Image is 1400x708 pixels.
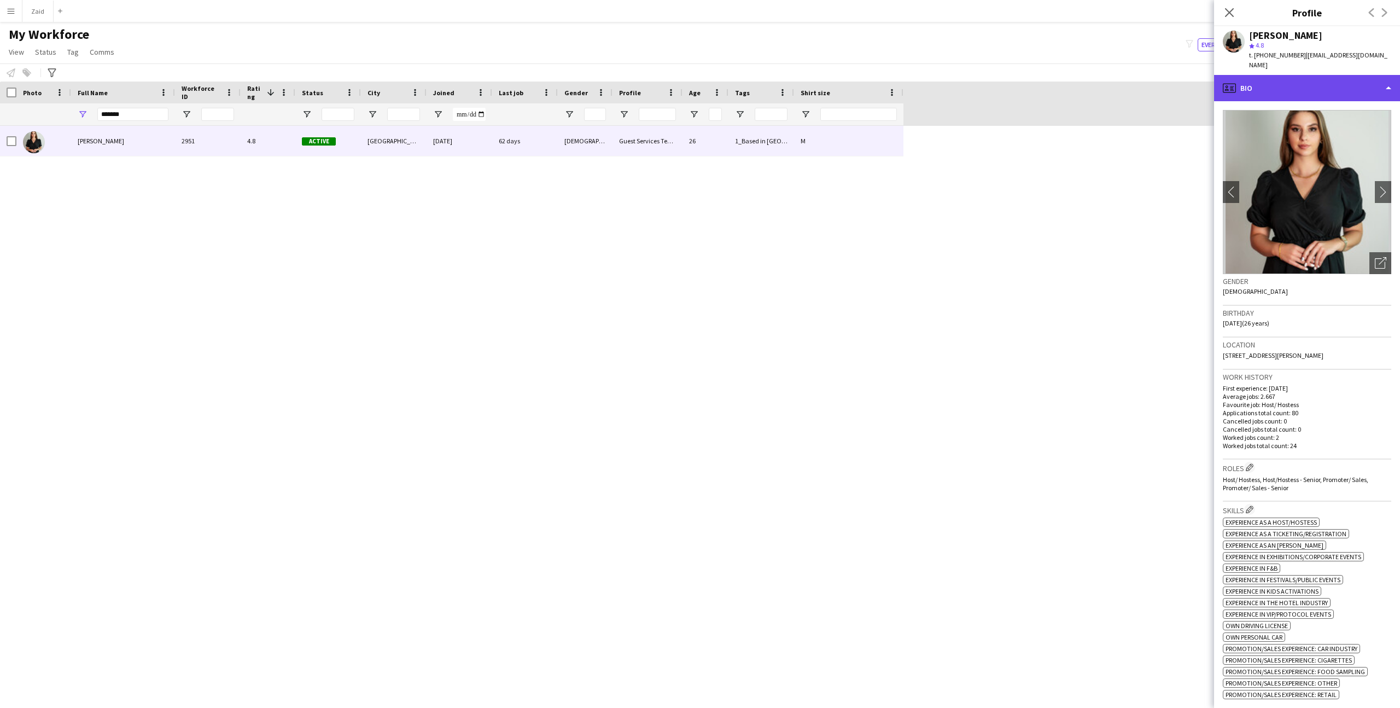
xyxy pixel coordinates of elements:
[9,47,24,57] span: View
[241,126,295,156] div: 4.8
[1223,433,1391,442] p: Worked jobs count: 2
[4,45,28,59] a: View
[735,89,750,97] span: Tags
[63,45,83,59] a: Tag
[1198,38,1256,51] button: Everyone12,847
[1226,656,1352,664] span: Promotion/Sales Experience: Cigarettes
[201,108,234,121] input: Workforce ID Filter Input
[1223,504,1391,515] h3: Skills
[709,108,722,121] input: Age Filter Input
[755,108,787,121] input: Tags Filter Input
[1369,252,1391,274] div: Open photos pop-in
[1214,5,1400,20] h3: Profile
[794,126,903,156] div: M
[1223,401,1391,409] p: Favourite job: Host/ Hostess
[302,89,323,97] span: Status
[1223,392,1391,401] p: Average jobs: 2.667
[689,109,699,119] button: Open Filter Menu
[97,108,168,121] input: Full Name Filter Input
[639,108,676,121] input: Profile Filter Input
[735,109,745,119] button: Open Filter Menu
[302,137,336,146] span: Active
[9,26,89,43] span: My Workforce
[689,89,701,97] span: Age
[728,126,794,156] div: 1_Based in [GEOGRAPHIC_DATA]/[GEOGRAPHIC_DATA]/[GEOGRAPHIC_DATA], 2_English Level = 3/3 Excellent...
[23,131,45,153] img: Daryna Ihnatenko
[1223,372,1391,382] h3: Work history
[1223,340,1391,350] h3: Location
[801,109,810,119] button: Open Filter Menu
[1223,462,1391,473] h3: Roles
[1226,576,1340,584] span: Experience in Festivals/Public Events
[1226,645,1357,653] span: Promotion/Sales Experience: Car Industry
[1226,541,1323,549] span: Experience as an [PERSON_NAME]
[247,84,262,101] span: Rating
[1223,442,1391,450] p: Worked jobs total count: 24
[820,108,897,121] input: Shirt size Filter Input
[22,1,54,22] button: Zaid
[433,109,443,119] button: Open Filter Menu
[78,109,87,119] button: Open Filter Menu
[45,66,59,79] app-action-btn: Advanced filters
[23,89,42,97] span: Photo
[1226,553,1361,561] span: Experience in Exhibitions/Corporate Events
[1226,564,1277,572] span: Experience in F&B
[1249,51,1306,59] span: t. [PHONE_NUMBER]
[1223,319,1269,327] span: [DATE] (26 years)
[558,126,612,156] div: [DEMOGRAPHIC_DATA]
[584,108,606,121] input: Gender Filter Input
[1223,308,1391,318] h3: Birthday
[564,109,574,119] button: Open Filter Menu
[1249,51,1387,69] span: | [EMAIL_ADDRESS][DOMAIN_NAME]
[1226,633,1282,641] span: Own Personal Car
[682,126,728,156] div: 26
[367,109,377,119] button: Open Filter Menu
[1226,668,1365,676] span: Promotion/Sales Experience: Food Sampling
[1226,679,1337,687] span: Promotion/Sales Experience: Other
[1223,409,1391,417] p: Applications total count: 80
[1226,622,1288,630] span: Own Driving License
[619,89,641,97] span: Profile
[31,45,61,59] a: Status
[1223,276,1391,286] h3: Gender
[427,126,492,156] div: [DATE]
[1226,587,1319,595] span: Experience in Kids Activations
[801,89,830,97] span: Shirt size
[1214,75,1400,101] div: Bio
[90,47,114,57] span: Comms
[182,84,221,101] span: Workforce ID
[1226,518,1317,526] span: Experience as a Host/Hostess
[322,108,354,121] input: Status Filter Input
[1226,610,1331,618] span: Experience in VIP/Protocol Events
[78,89,108,97] span: Full Name
[1223,417,1391,425] p: Cancelled jobs count: 0
[1223,384,1391,392] p: First experience: [DATE]
[453,108,486,121] input: Joined Filter Input
[35,47,56,57] span: Status
[1249,31,1322,40] div: [PERSON_NAME]
[361,126,427,156] div: [GEOGRAPHIC_DATA]
[78,137,124,145] span: [PERSON_NAME]
[175,126,241,156] div: 2951
[612,126,682,156] div: Guest Services Team
[564,89,588,97] span: Gender
[1226,530,1346,538] span: Experience as a Ticketing/Registration
[433,89,454,97] span: Joined
[1226,690,1337,699] span: Promotion/Sales Experience: Retail
[492,126,558,156] div: 62 days
[1256,41,1264,49] span: 4.8
[499,89,523,97] span: Last job
[1226,599,1328,607] span: Experience in The Hotel Industry
[85,45,119,59] a: Comms
[619,109,629,119] button: Open Filter Menu
[387,108,420,121] input: City Filter Input
[1223,351,1323,359] span: [STREET_ADDRESS][PERSON_NAME]
[302,109,312,119] button: Open Filter Menu
[367,89,380,97] span: City
[1223,425,1391,433] p: Cancelled jobs total count: 0
[1223,110,1391,274] img: Crew avatar or photo
[1223,475,1368,492] span: Host/ Hostess, Host/Hostess - Senior, Promoter/ Sales, Promoter/ Sales - Senior
[67,47,79,57] span: Tag
[182,109,191,119] button: Open Filter Menu
[1223,287,1288,295] span: [DEMOGRAPHIC_DATA]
